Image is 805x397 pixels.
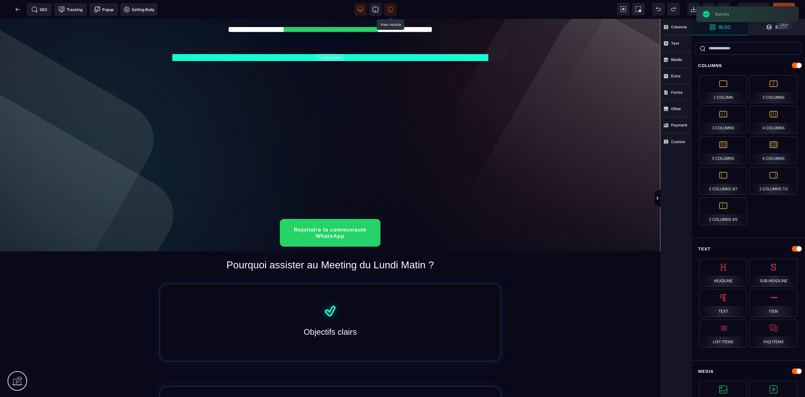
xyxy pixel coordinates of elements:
span: Setting Body [124,6,154,13]
span: Open Blocks [692,19,748,35]
div: 2 Columns 7/3 [750,167,797,195]
div: Columns [692,60,805,71]
strong: Forms [671,90,683,95]
strong: Bloc [719,25,731,29]
div: 3 Columns [699,106,747,134]
div: 2 Columns 4/5 [699,197,747,225]
strong: Columns [671,25,687,29]
text: Objectifs clairs [168,307,493,329]
span: Preview [738,3,769,15]
div: 1 Column [699,75,747,103]
div: 4 Columns [750,106,797,134]
div: Headline [699,259,747,287]
span: Open Layer Manager [748,19,805,35]
div: Media [692,366,805,377]
div: List Items [699,320,747,348]
img: 5b0f7acec7050026322c7a33464a9d2d_df1180c19b023640bdd1f6191e6afa79_big_tick.png [317,279,343,305]
div: Item [750,289,797,317]
strong: Body [775,25,788,29]
div: 5 Columns [699,136,747,164]
span: Popup [94,6,114,13]
span: View components [617,3,630,15]
strong: Media [671,57,682,62]
div: FAQ Items [750,320,797,348]
strong: Text [671,41,679,46]
div: 6 Columns [750,136,797,164]
strong: Custom [671,139,685,144]
button: Rejoindre la communauté WhatsApp [280,200,380,228]
span: SEO [31,6,47,13]
span: Screenshot [632,3,645,15]
div: 2 Columns [750,75,797,103]
div: Text [699,289,747,317]
strong: Extra [671,74,680,78]
div: Text [692,243,805,255]
div: Sub-Headline [750,259,797,287]
strong: Payment [671,123,687,127]
span: Tracking [58,6,82,13]
div: 2 Columns 3/7 [699,167,747,195]
strong: Other [671,106,681,111]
